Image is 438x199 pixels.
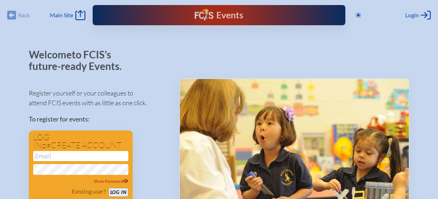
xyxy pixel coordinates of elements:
span: Show Password [94,178,128,184]
p: Existing user? [72,188,106,195]
span: Main Site [50,12,73,19]
p: To register for events: [29,114,168,124]
p: Register yourself or your colleagues to attend FCIS events with as little as one click. [29,88,168,108]
a: Main Site [50,10,85,20]
span: Login [405,12,419,19]
button: Log in [109,188,128,197]
input: Email [33,151,128,161]
h1: Log in create account [33,133,128,150]
span: or [42,142,51,150]
p: Welcome to FCIS’s future-ready Events. [29,49,130,72]
div: FCIS Events — Future ready [167,9,271,22]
